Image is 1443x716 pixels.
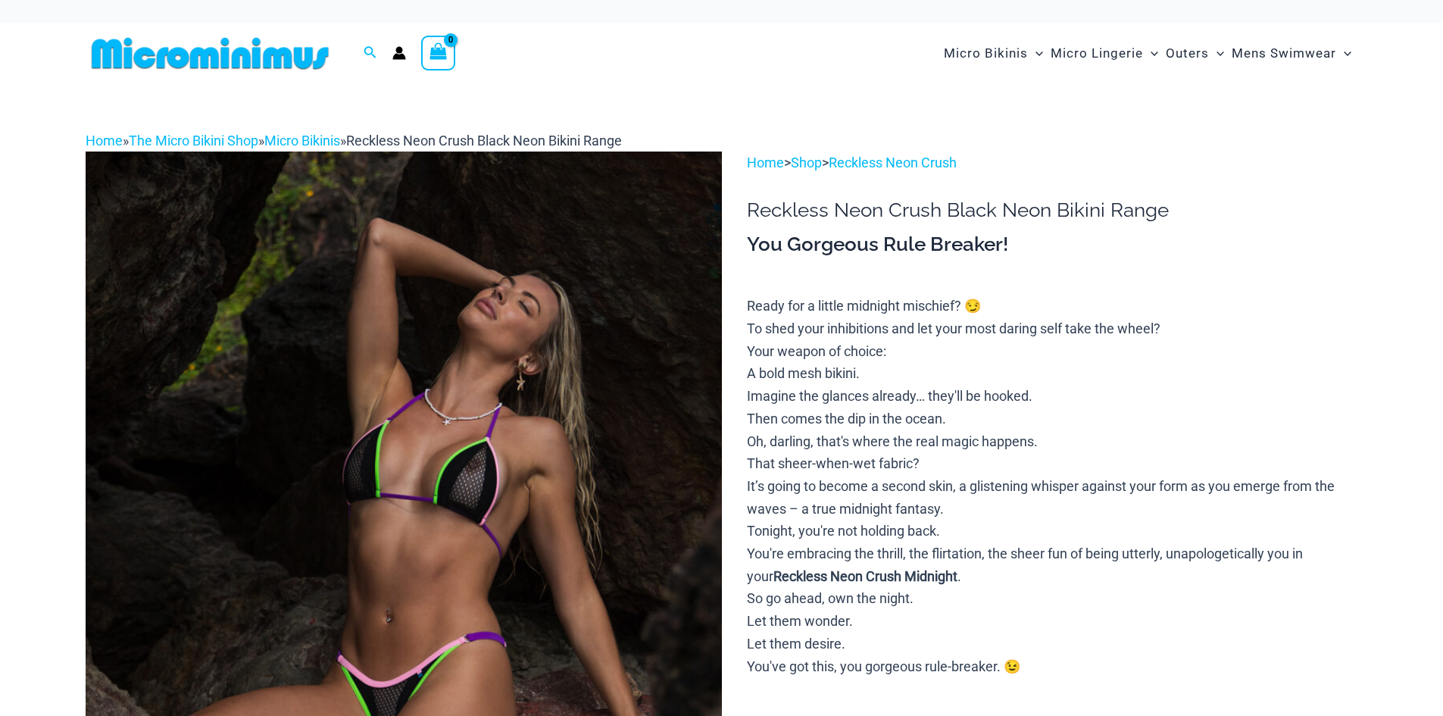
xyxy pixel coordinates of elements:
[1336,34,1351,73] span: Menu Toggle
[86,133,123,149] a: Home
[747,199,1357,222] h1: Reckless Neon Crush Black Neon Bikini Range
[944,34,1028,73] span: Micro Bikinis
[1051,34,1143,73] span: Micro Lingerie
[1162,30,1228,77] a: OutersMenu ToggleMenu Toggle
[421,36,456,70] a: View Shopping Cart, empty
[1028,34,1043,73] span: Menu Toggle
[129,133,258,149] a: The Micro Bikini Shop
[940,30,1047,77] a: Micro BikinisMenu ToggleMenu Toggle
[829,155,957,170] a: Reckless Neon Crush
[1228,30,1355,77] a: Mens SwimwearMenu ToggleMenu Toggle
[1047,30,1162,77] a: Micro LingerieMenu ToggleMenu Toggle
[938,28,1358,79] nav: Site Navigation
[747,295,1357,677] p: Ready for a little midnight mischief? 😏 To shed your inhibitions and let your most daring self ta...
[747,152,1357,174] p: > >
[773,568,957,584] b: Reckless Neon Crush Midnight
[264,133,340,149] a: Micro Bikinis
[86,36,335,70] img: MM SHOP LOGO FLAT
[392,46,406,60] a: Account icon link
[747,232,1357,258] h3: You Gorgeous Rule Breaker!
[1143,34,1158,73] span: Menu Toggle
[86,133,622,149] span: » » »
[1209,34,1224,73] span: Menu Toggle
[364,44,377,63] a: Search icon link
[1166,34,1209,73] span: Outers
[346,133,622,149] span: Reckless Neon Crush Black Neon Bikini Range
[747,155,784,170] a: Home
[1232,34,1336,73] span: Mens Swimwear
[791,155,822,170] a: Shop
